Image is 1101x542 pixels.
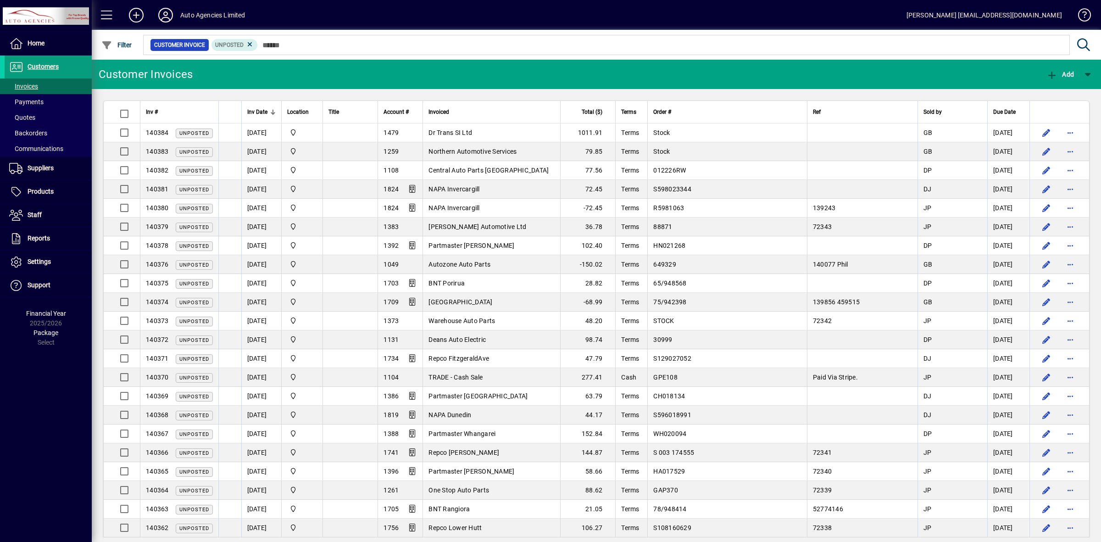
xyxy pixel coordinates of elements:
[1063,276,1078,291] button: More options
[987,330,1029,349] td: [DATE]
[1039,313,1054,328] button: Edit
[653,336,672,343] span: 30999
[1063,483,1078,497] button: More options
[1039,370,1054,385] button: Edit
[384,411,399,419] span: 1819
[428,336,486,343] span: Deans Auto Electric
[621,336,639,343] span: Terms
[28,63,59,70] span: Customers
[384,167,399,174] span: 1108
[653,430,686,437] span: WH020094
[146,185,169,193] span: 140381
[384,336,399,343] span: 1131
[621,204,639,212] span: Terms
[287,184,317,194] span: Rangiora
[560,142,615,161] td: 79.85
[179,187,209,193] span: Unposted
[1063,144,1078,159] button: More options
[813,204,836,212] span: 139243
[287,429,317,439] span: Rangiora
[560,368,615,387] td: 277.41
[1063,445,1078,460] button: More options
[146,411,169,419] span: 140368
[287,335,317,345] span: Rangiora
[813,374,858,381] span: Paid Via Stripe.
[560,199,615,218] td: -72.45
[560,312,615,330] td: 48.20
[1039,445,1054,460] button: Edit
[653,185,691,193] span: S598023344
[1063,370,1078,385] button: More options
[287,372,317,382] span: Rangiora
[1039,257,1054,272] button: Edit
[560,236,615,255] td: 102.40
[653,167,686,174] span: 012226RW
[653,107,801,117] div: Order #
[621,430,639,437] span: Terms
[987,425,1029,443] td: [DATE]
[146,148,169,155] span: 140383
[1039,389,1054,403] button: Edit
[179,375,209,381] span: Unposted
[384,279,399,287] span: 1703
[923,148,933,155] span: GB
[5,180,92,203] a: Products
[241,349,281,368] td: [DATE]
[247,107,276,117] div: Inv Date
[28,281,50,289] span: Support
[1039,332,1054,347] button: Edit
[987,123,1029,142] td: [DATE]
[923,167,932,174] span: DP
[428,317,495,324] span: Warehouse Auto Parts
[653,204,684,212] span: R5981063
[428,167,549,174] span: Central Auto Parts [GEOGRAPHIC_DATA]
[9,145,63,152] span: Communications
[987,387,1029,406] td: [DATE]
[179,281,209,287] span: Unposted
[9,114,35,121] span: Quotes
[813,317,832,324] span: 72342
[813,223,832,230] span: 72343
[428,129,472,136] span: Dr Trans SI Ltd
[287,203,317,213] span: Rangiora
[653,242,685,249] span: HN021268
[5,125,92,141] a: Backorders
[5,227,92,250] a: Reports
[9,98,44,106] span: Payments
[653,317,674,324] span: STOCK
[241,293,281,312] td: [DATE]
[428,204,479,212] span: NAPA Invercargill
[653,223,672,230] span: 88871
[28,39,44,47] span: Home
[5,251,92,274] a: Settings
[1039,408,1054,422] button: Edit
[1039,182,1054,196] button: Edit
[1039,125,1054,140] button: Edit
[428,279,465,287] span: BNT Porirua
[5,157,92,180] a: Suppliers
[1039,201,1054,215] button: Edit
[146,107,158,117] span: Inv #
[653,298,686,306] span: 75/942398
[1063,182,1078,196] button: More options
[146,167,169,174] span: 140382
[906,8,1062,22] div: [PERSON_NAME] [EMAIL_ADDRESS][DOMAIN_NAME]
[33,329,58,336] span: Package
[987,161,1029,180] td: [DATE]
[384,148,399,155] span: 1259
[241,255,281,274] td: [DATE]
[146,374,169,381] span: 140370
[1046,71,1074,78] span: Add
[28,211,42,218] span: Staff
[146,355,169,362] span: 140371
[241,218,281,236] td: [DATE]
[287,391,317,401] span: Rangiora
[146,242,169,249] span: 140378
[241,161,281,180] td: [DATE]
[1039,502,1054,516] button: Edit
[287,128,317,138] span: Rangiora
[179,337,209,343] span: Unposted
[1063,520,1078,535] button: More options
[923,317,932,324] span: JP
[621,298,639,306] span: Terms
